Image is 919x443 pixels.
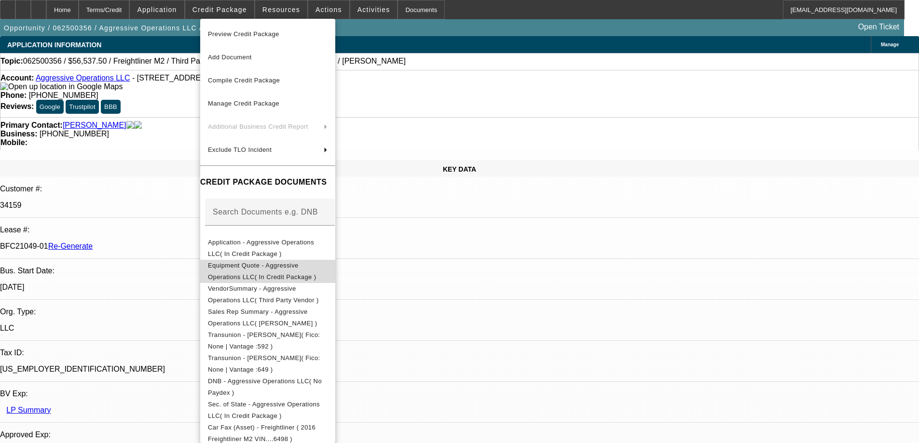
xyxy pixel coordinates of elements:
span: Transunion - [PERSON_NAME]( Fico: None | Vantage :592 ) [208,331,320,350]
span: Manage Credit Package [208,100,279,107]
button: Transunion - Buss, Angela( Fico: None | Vantage :649 ) [200,352,335,376]
button: VendorSummary - Aggressive Operations LLC( Third Party Vendor ) [200,283,335,306]
span: Add Document [208,54,252,61]
span: Application - Aggressive Operations LLC( In Credit Package ) [208,239,314,257]
button: Equipment Quote - Aggressive Operations LLC( In Credit Package ) [200,260,335,283]
mat-label: Search Documents e.g. DNB [213,208,318,216]
span: VendorSummary - Aggressive Operations LLC( Third Party Vendor ) [208,285,319,304]
span: Compile Credit Package [208,77,280,84]
button: Transunion - Buss, Jeremy( Fico: None | Vantage :592 ) [200,329,335,352]
h4: CREDIT PACKAGE DOCUMENTS [200,176,335,188]
span: Sec. of State - Aggressive Operations LLC( In Credit Package ) [208,401,320,419]
span: Car Fax (Asset) - Freightliner ( 2016 Freightliner M2 VIN....6498 ) [208,424,315,443]
span: Preview Credit Package [208,30,279,38]
span: Equipment Quote - Aggressive Operations LLC( In Credit Package ) [208,262,316,281]
span: Sales Rep Summary - Aggressive Operations LLC( [PERSON_NAME] ) [208,308,317,327]
span: Transunion - [PERSON_NAME]( Fico: None | Vantage :649 ) [208,354,320,373]
button: DNB - Aggressive Operations LLC( No Paydex ) [200,376,335,399]
button: Sec. of State - Aggressive Operations LLC( In Credit Package ) [200,399,335,422]
span: Exclude TLO Incident [208,146,272,153]
button: Sales Rep Summary - Aggressive Operations LLC( Workman, Taylor ) [200,306,335,329]
span: DNB - Aggressive Operations LLC( No Paydex ) [208,377,322,396]
button: Application - Aggressive Operations LLC( In Credit Package ) [200,237,335,260]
